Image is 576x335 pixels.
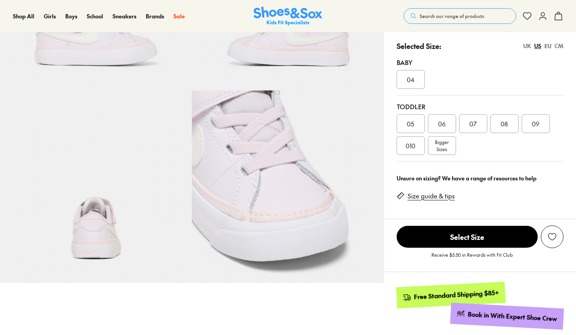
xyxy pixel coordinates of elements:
button: Select Size [397,225,538,248]
div: Book in With Expert Shoe Crew [468,310,558,323]
span: 06 [438,119,445,128]
div: CM [555,42,563,50]
a: Book in With Expert Shoe Crew [450,303,564,330]
div: Baby [397,58,563,67]
p: Receive $5.50 in Rewards with Fit Club [431,251,513,265]
span: 010 [406,141,415,150]
a: Sale [174,12,185,20]
a: Boys [65,12,77,20]
span: Bigger Sizes [435,139,449,153]
p: Selected Size: [397,41,441,51]
span: 08 [501,119,508,128]
a: Brands [146,12,164,20]
a: Shoes & Sox [254,7,322,26]
a: Free Standard Shipping $85+ [396,282,505,308]
a: School [87,12,103,20]
img: SNS_Logo_Responsive.svg [254,7,322,26]
a: Sneakers [113,12,136,20]
button: Search our range of products [404,8,516,24]
div: Unsure on sizing? We have a range of resources to help [397,174,563,182]
div: US [534,42,541,50]
a: Size guide & tips [408,192,455,200]
div: EU [544,42,551,50]
span: 05 [407,119,414,128]
div: Toddler [397,102,563,111]
div: UK [523,42,531,50]
div: Free Standard Shipping $85+ [413,288,499,301]
span: 04 [407,75,415,84]
a: Shop All [13,12,34,20]
button: Add to Wishlist [541,225,563,248]
a: Girls [44,12,56,20]
img: 7-567598_1 [192,90,384,283]
span: Select Size [397,226,538,248]
span: 09 [532,119,539,128]
span: Search our range of products [420,13,484,20]
span: 07 [469,119,477,128]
